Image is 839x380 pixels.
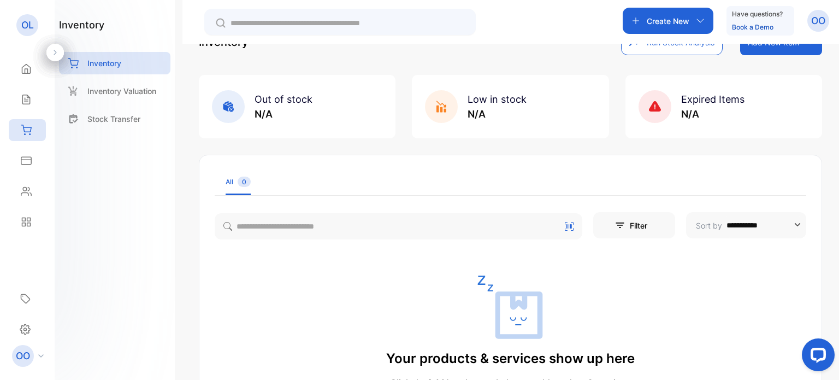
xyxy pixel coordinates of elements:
p: Inventory Valuation [87,85,156,97]
div: All [226,177,251,187]
p: Have questions? [732,9,783,20]
button: OO [807,8,829,34]
p: OL [21,18,34,32]
span: Low in stock [468,93,527,105]
img: empty state [477,274,543,340]
iframe: LiveChat chat widget [793,334,839,380]
p: N/A [255,107,312,121]
button: Create New [623,8,713,34]
span: Out of stock [255,93,312,105]
p: Your products & services show up here [386,349,635,369]
a: Book a Demo [732,23,773,31]
span: Expired Items [681,93,745,105]
p: Sort by [696,220,722,231]
span: 0 [238,177,251,187]
p: N/A [681,107,745,121]
a: Stock Transfer [59,108,170,130]
a: Inventory [59,52,170,74]
p: Create New [647,15,689,27]
p: N/A [468,107,527,121]
a: Inventory Valuation [59,80,170,102]
p: Stock Transfer [87,113,140,125]
button: Sort by [686,212,806,238]
p: Inventory [87,57,121,69]
h1: inventory [59,17,104,32]
p: OO [16,349,30,363]
p: OO [811,14,825,28]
